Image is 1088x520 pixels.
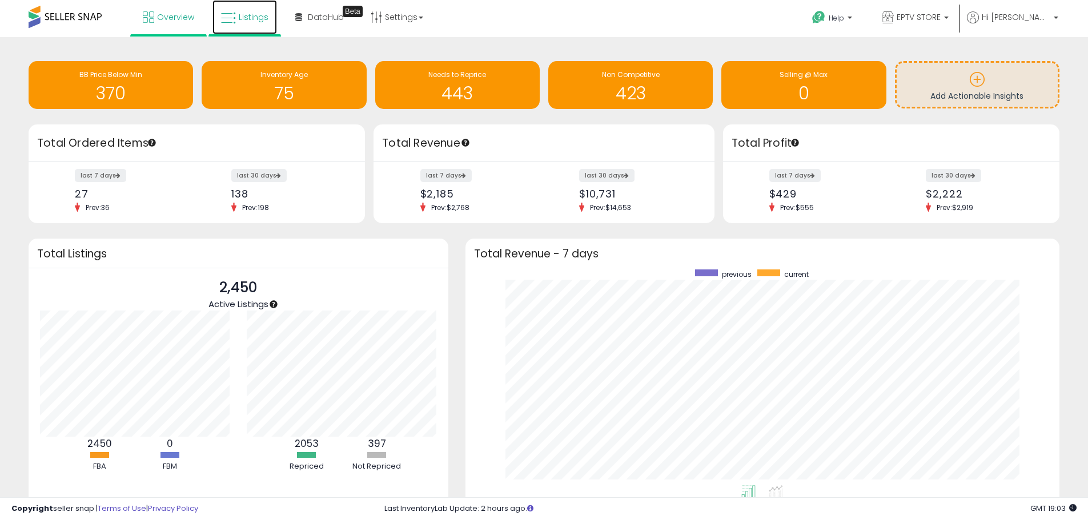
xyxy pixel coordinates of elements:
[37,135,356,151] h3: Total Ordered Items
[474,249,1051,258] h3: Total Revenue - 7 days
[420,169,472,182] label: last 7 days
[732,135,1051,151] h3: Total Profit
[98,503,146,514] a: Terms of Use
[897,11,941,23] span: EPTV STORE
[1030,503,1077,514] span: 2025-09-8 19:03 GMT
[982,11,1050,23] span: Hi [PERSON_NAME]
[784,269,809,279] span: current
[774,203,820,212] span: Prev: $555
[148,503,198,514] a: Privacy Policy
[579,169,635,182] label: last 30 days
[727,84,880,103] h1: 0
[87,437,112,450] b: 2450
[29,61,193,109] a: BB Price Below Min 370
[420,188,536,200] div: $2,185
[231,188,345,200] div: 138
[239,11,268,23] span: Listings
[343,6,363,17] div: Tooltip anchor
[967,11,1058,37] a: Hi [PERSON_NAME]
[579,188,694,200] div: $10,731
[11,503,53,514] strong: Copyright
[208,298,268,310] span: Active Listings
[295,437,319,450] b: 2053
[368,437,386,450] b: 397
[926,169,981,182] label: last 30 days
[260,70,308,79] span: Inventory Age
[584,203,637,212] span: Prev: $14,653
[80,203,115,212] span: Prev: 36
[769,169,821,182] label: last 7 days
[527,505,533,512] i: Click here to read more about un-synced listings.
[384,503,1077,514] div: Last InventoryLab Update: 2 hours ago.
[803,2,864,37] a: Help
[343,461,411,472] div: Not Repriced
[37,249,440,258] h3: Total Listings
[34,84,187,103] h1: 370
[272,461,341,472] div: Repriced
[829,13,844,23] span: Help
[11,503,198,514] div: seller snap | |
[382,135,706,151] h3: Total Revenue
[202,61,366,109] a: Inventory Age 75
[931,203,979,212] span: Prev: $2,919
[790,138,800,148] div: Tooltip anchor
[602,70,660,79] span: Non Competitive
[308,11,344,23] span: DataHub
[425,203,475,212] span: Prev: $2,768
[375,61,540,109] a: Needs to Reprice 443
[147,138,157,148] div: Tooltip anchor
[136,461,204,472] div: FBM
[381,84,534,103] h1: 443
[897,63,1058,107] a: Add Actionable Insights
[721,61,886,109] a: Selling @ Max 0
[231,169,287,182] label: last 30 days
[75,169,126,182] label: last 7 days
[207,84,360,103] h1: 75
[75,188,188,200] div: 27
[157,11,194,23] span: Overview
[79,70,142,79] span: BB Price Below Min
[722,269,752,279] span: previous
[236,203,275,212] span: Prev: 198
[460,138,471,148] div: Tooltip anchor
[66,461,134,472] div: FBA
[930,90,1023,102] span: Add Actionable Insights
[548,61,713,109] a: Non Competitive 423
[769,188,883,200] div: $429
[812,10,826,25] i: Get Help
[554,84,707,103] h1: 423
[780,70,828,79] span: Selling @ Max
[428,70,486,79] span: Needs to Reprice
[926,188,1039,200] div: $2,222
[268,299,279,309] div: Tooltip anchor
[208,277,268,299] p: 2,450
[167,437,173,450] b: 0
